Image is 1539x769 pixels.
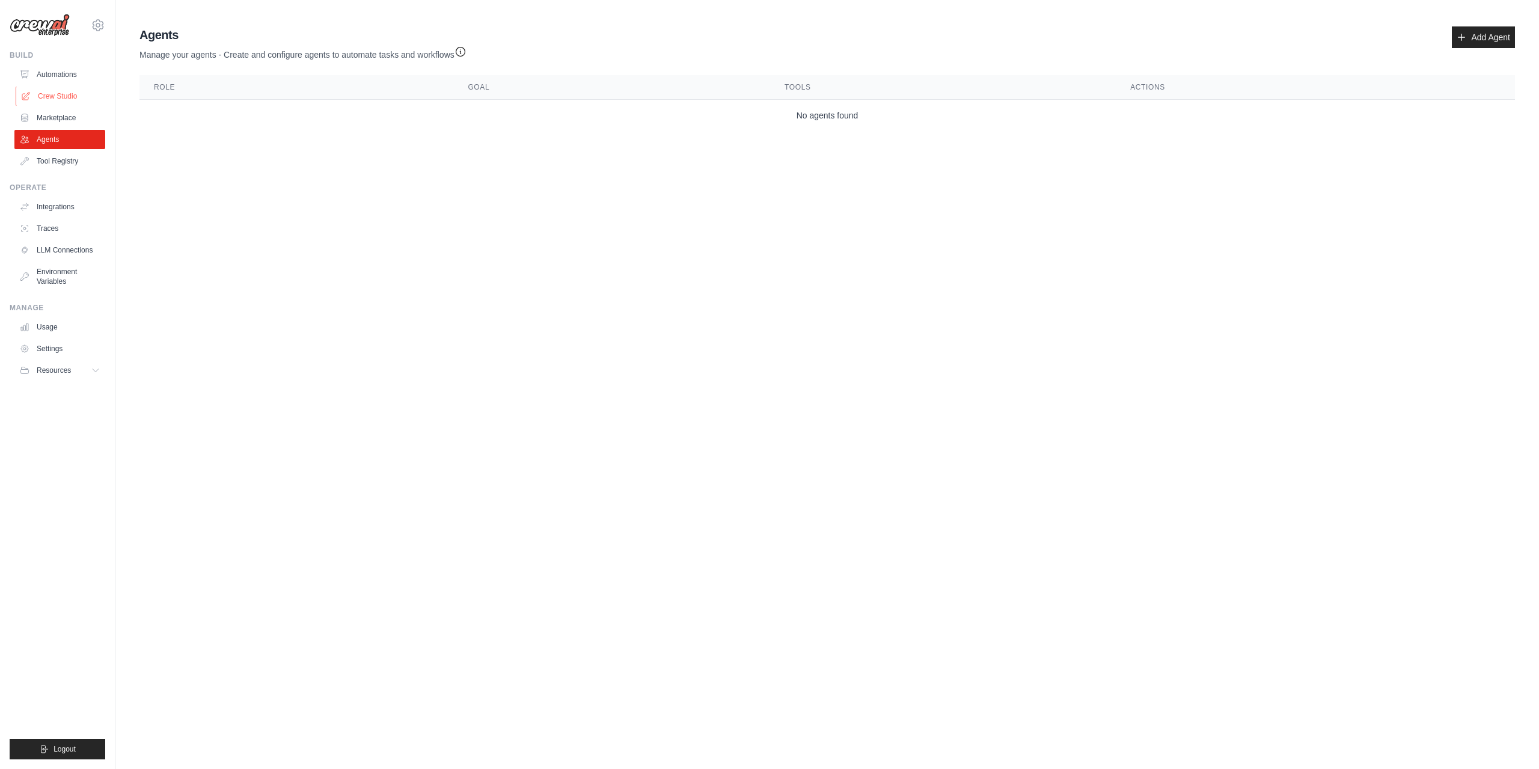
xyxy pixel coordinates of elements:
a: Add Agent [1452,26,1515,48]
a: Tool Registry [14,152,105,171]
span: Resources [37,366,71,375]
p: Manage your agents - Create and configure agents to automate tasks and workflows [139,43,467,61]
button: Logout [10,739,105,759]
button: Resources [14,361,105,380]
th: Actions [1116,75,1515,100]
th: Goal [453,75,770,100]
a: LLM Connections [14,241,105,260]
a: Integrations [14,197,105,216]
a: Settings [14,339,105,358]
div: Build [10,51,105,60]
h2: Agents [139,26,467,43]
div: Manage [10,303,105,313]
a: Marketplace [14,108,105,127]
a: Agents [14,130,105,149]
img: Logo [10,14,70,37]
a: Traces [14,219,105,238]
a: Environment Variables [14,262,105,291]
th: Role [139,75,453,100]
a: Crew Studio [16,87,106,106]
td: No agents found [139,100,1515,132]
a: Automations [14,65,105,84]
th: Tools [770,75,1116,100]
a: Usage [14,317,105,337]
div: Operate [10,183,105,192]
span: Logout [54,744,76,754]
